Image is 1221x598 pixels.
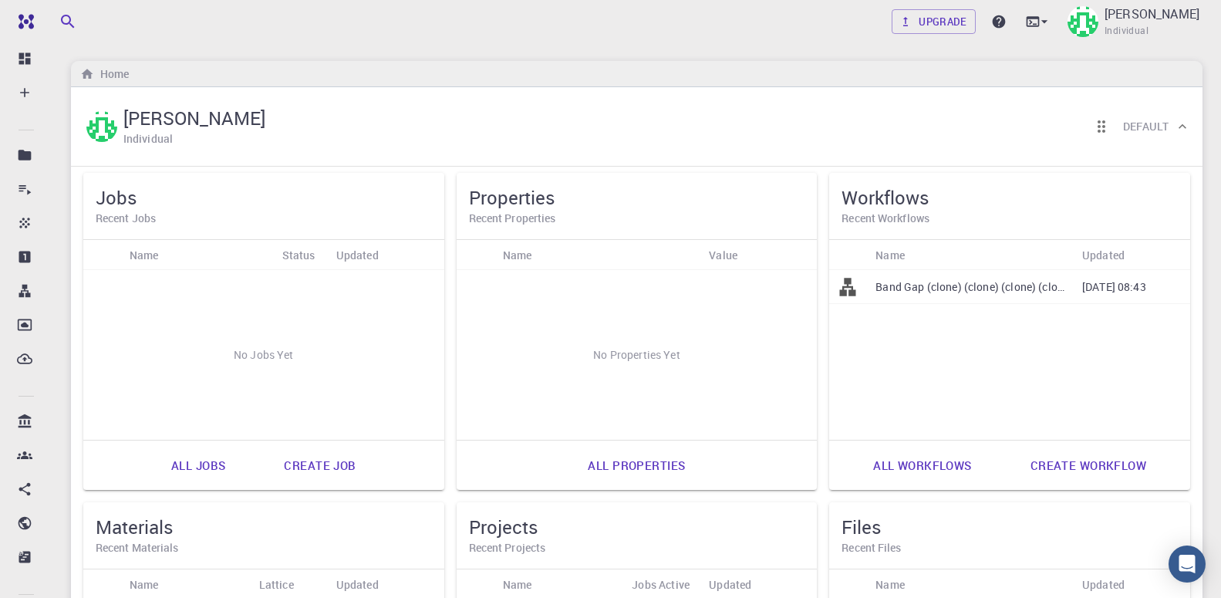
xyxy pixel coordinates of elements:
div: Status [282,240,315,270]
h6: Recent Properties [469,210,805,227]
div: Icon [457,240,495,270]
a: Create workflow [1014,447,1163,484]
h5: Jobs [96,185,432,210]
div: Name [868,240,1074,270]
h6: Recent Projects [469,539,805,556]
div: Name [503,240,532,270]
p: [PERSON_NAME] [1105,5,1199,23]
div: Icon [829,240,868,270]
h5: [PERSON_NAME] [123,106,265,130]
a: Create job [267,447,373,484]
div: Updated [329,240,444,270]
a: All workflows [856,447,989,484]
p: Band Gap (clone) (clone) (clone) (clone) (clone) (clone) [875,279,1067,295]
button: Reorder cards [1086,111,1117,142]
a: All jobs [154,447,242,484]
h6: Home [94,66,129,83]
h6: Individual [123,130,173,147]
a: Upgrade [892,9,976,34]
img: Hoang Van Ngoc [86,111,117,142]
div: Hoang Van Ngoc[PERSON_NAME]IndividualReorder cardsDefault [71,87,1202,167]
div: Name [130,240,159,270]
div: Updated [336,240,379,270]
div: Name [495,240,702,270]
div: No Properties Yet [457,270,818,440]
div: Name [122,240,275,270]
div: Open Intercom Messenger [1169,546,1206,583]
div: Value [709,240,737,270]
div: Updated [1074,240,1190,270]
h6: Recent Materials [96,539,432,556]
h6: Recent Jobs [96,210,432,227]
p: [DATE] 08:43 [1082,279,1146,295]
h5: Properties [469,185,805,210]
h6: Default [1123,118,1169,135]
div: Value [701,240,817,270]
img: Hoang Van Ngoc [1068,6,1098,37]
img: logo [12,14,34,29]
h5: Projects [469,515,805,539]
h6: Recent Files [842,539,1178,556]
div: Icon [83,240,122,270]
h6: Recent Workflows [842,210,1178,227]
span: Individual [1105,23,1148,39]
nav: breadcrumb [77,66,132,83]
div: No Jobs Yet [83,270,444,440]
h5: Materials [96,515,432,539]
h5: Files [842,515,1178,539]
div: Updated [1082,240,1125,270]
h5: Workflows [842,185,1178,210]
div: Status [275,240,329,270]
a: All properties [571,447,702,484]
div: Name [875,240,905,270]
